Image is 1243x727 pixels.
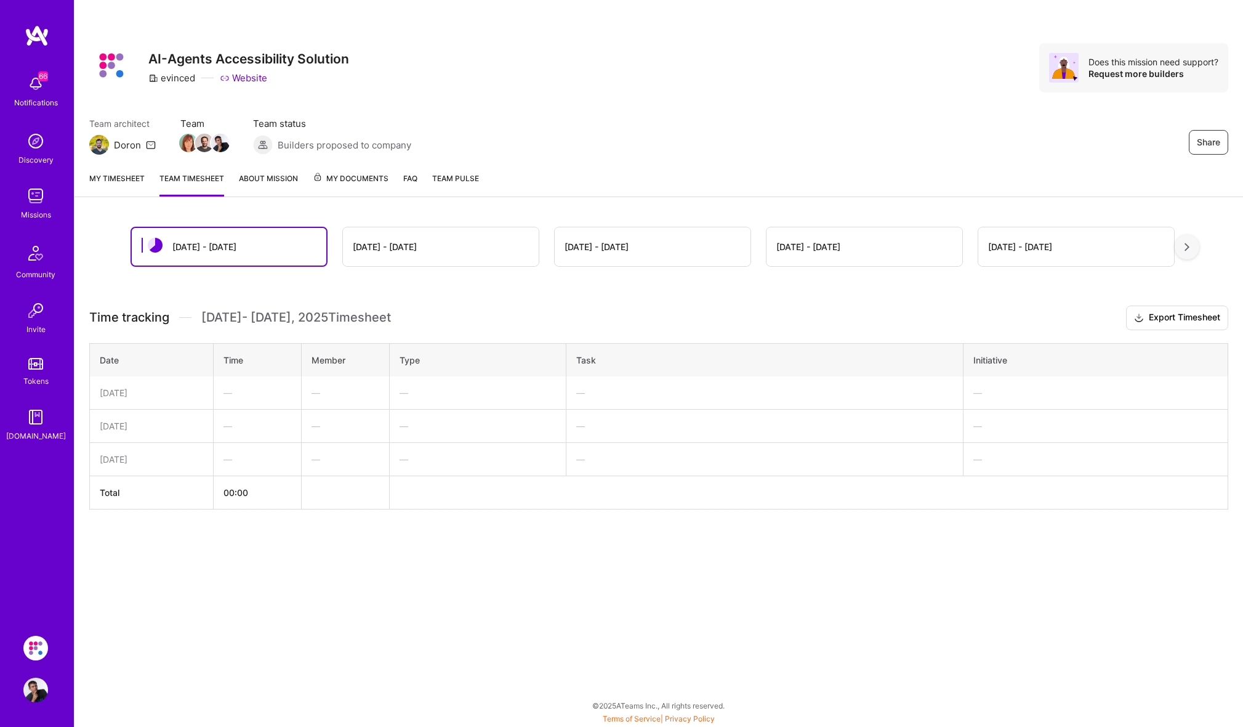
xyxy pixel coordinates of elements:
[301,343,389,376] th: Member
[21,208,51,221] div: Missions
[100,386,203,399] div: [DATE]
[1049,53,1079,83] img: Avatar
[312,453,379,466] div: —
[400,420,556,433] div: —
[74,690,1243,721] div: © 2025 ATeams Inc., All rights reserved.
[220,71,267,84] a: Website
[312,386,379,399] div: —
[89,117,156,130] span: Team architect
[576,453,953,466] div: —
[1126,306,1228,330] button: Export Timesheet
[603,714,715,723] span: |
[23,129,48,153] img: discovery
[1088,68,1218,79] div: Request more builders
[28,358,43,370] img: tokens
[576,420,953,433] div: —
[973,420,1218,433] div: —
[180,132,196,153] a: Team Member Avatar
[196,132,212,153] a: Team Member Avatar
[213,476,301,509] th: 00:00
[213,343,301,376] th: Time
[212,132,228,153] a: Team Member Avatar
[1189,130,1228,155] button: Share
[38,71,48,81] span: 66
[776,240,840,253] div: [DATE] - [DATE]
[148,73,158,83] i: icon CompanyGray
[89,43,134,87] img: Company Logo
[23,405,48,429] img: guide book
[25,25,49,47] img: logo
[6,429,66,442] div: [DOMAIN_NAME]
[20,636,51,660] a: Evinced: AI-Agents Accessibility Solution
[180,117,228,130] span: Team
[100,453,203,466] div: [DATE]
[353,240,417,253] div: [DATE] - [DATE]
[313,172,388,185] span: My Documents
[223,420,291,433] div: —
[14,96,58,109] div: Notifications
[313,172,388,197] a: My Documents
[665,714,715,723] a: Privacy Policy
[195,134,214,152] img: Team Member Avatar
[973,453,1218,466] div: —
[146,140,156,150] i: icon Mail
[432,172,479,197] a: Team Pulse
[23,184,48,208] img: teamwork
[432,174,479,183] span: Team Pulse
[23,636,48,660] img: Evinced: AI-Agents Accessibility Solution
[973,386,1218,399] div: —
[148,51,349,67] h3: AI-Agents Accessibility Solution
[201,310,391,325] span: [DATE] - [DATE] , 2025 Timesheet
[23,678,48,702] img: User Avatar
[390,343,566,376] th: Type
[148,71,195,84] div: evinced
[963,343,1228,376] th: Initiative
[90,476,214,509] th: Total
[23,298,48,323] img: Invite
[89,135,109,155] img: Team Architect
[159,172,224,197] a: Team timesheet
[148,238,163,253] img: status icon
[89,172,145,197] a: My timesheet
[18,153,54,166] div: Discovery
[403,172,417,197] a: FAQ
[278,139,411,152] span: Builders proposed to company
[239,172,298,197] a: About Mission
[400,386,556,399] div: —
[179,134,198,152] img: Team Member Avatar
[26,323,46,336] div: Invite
[1197,136,1220,148] span: Share
[23,71,48,96] img: bell
[16,268,55,281] div: Community
[21,238,50,268] img: Community
[20,678,51,702] a: User Avatar
[1185,243,1189,251] img: right
[90,343,214,376] th: Date
[565,240,629,253] div: [DATE] - [DATE]
[400,453,556,466] div: —
[1134,312,1144,325] i: icon Download
[253,117,411,130] span: Team status
[576,386,953,399] div: —
[603,714,661,723] a: Terms of Service
[114,139,141,152] div: Doron
[312,420,379,433] div: —
[211,134,230,152] img: Team Member Avatar
[223,453,291,466] div: —
[1088,56,1218,68] div: Does this mission need support?
[23,375,49,388] div: Tokens
[172,240,236,253] div: [DATE] - [DATE]
[988,240,1052,253] div: [DATE] - [DATE]
[100,420,203,433] div: [DATE]
[223,386,291,399] div: —
[89,310,169,325] span: Time tracking
[253,135,273,155] img: Builders proposed to company
[566,343,963,376] th: Task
